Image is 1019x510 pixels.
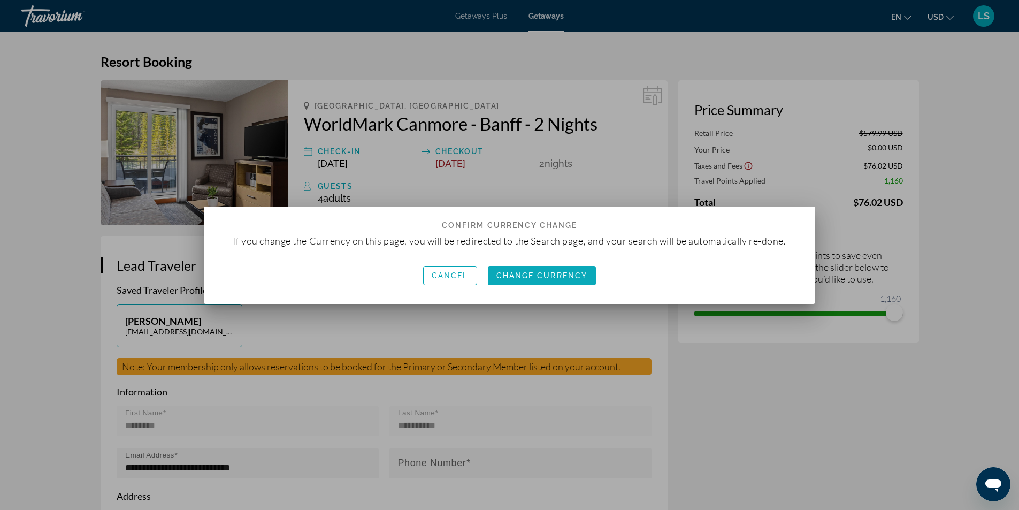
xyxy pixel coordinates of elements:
[976,467,1010,501] iframe: Button to launch messaging window
[496,271,588,280] span: Change Currency
[423,266,477,285] button: Cancel
[432,271,469,280] span: Cancel
[233,235,786,247] p: If you change the Currency on this page, you will be redirected to the Search page, and your sear...
[220,207,799,234] h2: Confirm Currency Change
[488,266,596,285] button: Change Currency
